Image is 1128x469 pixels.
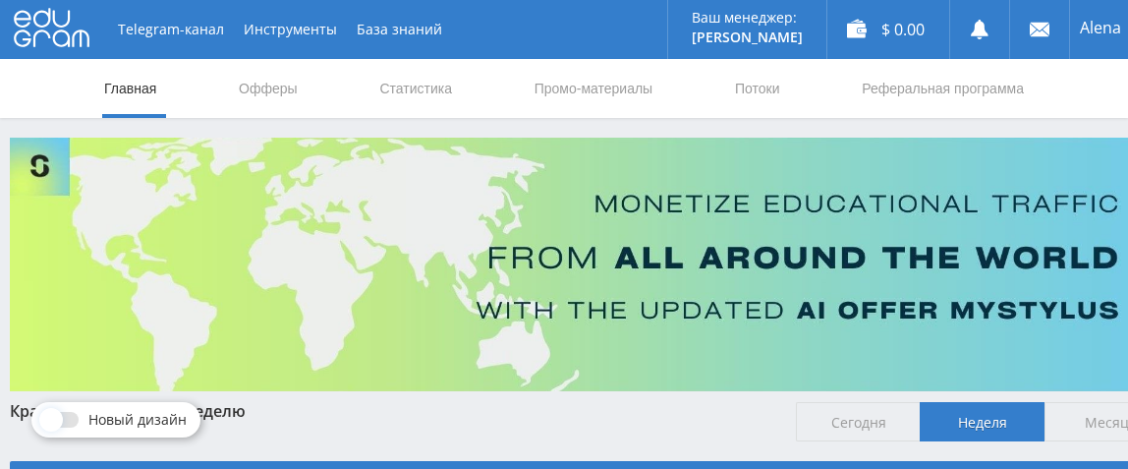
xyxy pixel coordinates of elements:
p: Ваш менеджер: [692,10,803,26]
a: Потоки [733,59,782,118]
p: [PERSON_NAME] [692,29,803,45]
a: Реферальная программа [860,59,1026,118]
a: Главная [102,59,158,118]
a: Промо-материалы [533,59,654,118]
a: Статистика [377,59,454,118]
span: Сегодня [796,402,921,441]
span: Неделя [920,402,1044,441]
a: Офферы [237,59,300,118]
span: Alena [1080,20,1121,35]
div: Краткая статистика за [10,402,776,420]
span: неделю [185,400,246,422]
span: Новый дизайн [88,412,187,428]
